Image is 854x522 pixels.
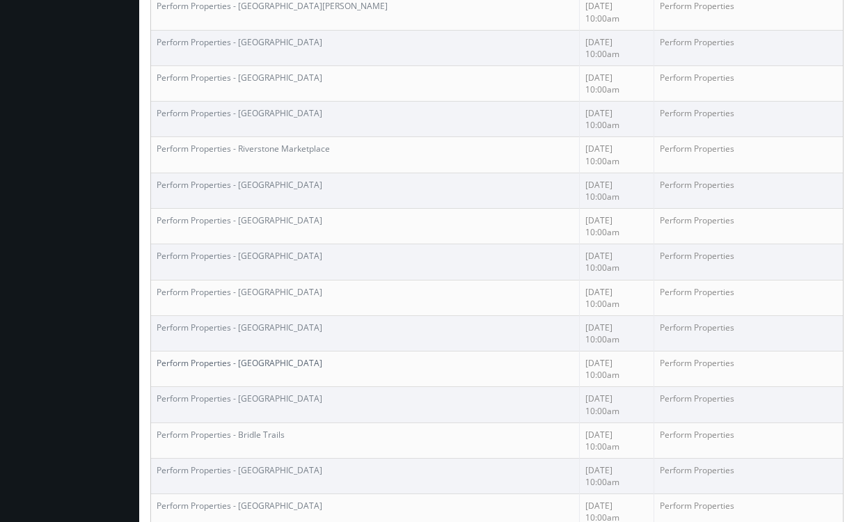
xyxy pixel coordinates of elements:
td: Perform Properties [654,387,843,422]
td: [DATE] 10:00am [580,30,654,65]
td: Perform Properties [654,280,843,315]
a: Perform Properties - [GEOGRAPHIC_DATA] [157,286,322,298]
td: [DATE] 10:00am [580,387,654,422]
td: [DATE] 10:00am [580,102,654,137]
td: Perform Properties [654,65,843,101]
td: [DATE] 10:00am [580,209,654,244]
td: [DATE] 10:00am [580,137,654,173]
a: Perform Properties - [GEOGRAPHIC_DATA] [157,72,322,84]
td: Perform Properties [654,422,843,458]
td: Perform Properties [654,102,843,137]
td: [DATE] 10:00am [580,459,654,494]
td: [DATE] 10:00am [580,422,654,458]
td: [DATE] 10:00am [580,65,654,101]
a: Perform Properties - [GEOGRAPHIC_DATA] [157,214,322,226]
a: Perform Properties - [GEOGRAPHIC_DATA] [157,357,322,369]
a: Perform Properties - [GEOGRAPHIC_DATA] [157,322,322,333]
td: Perform Properties [654,315,843,351]
a: Perform Properties - [GEOGRAPHIC_DATA] [157,107,322,119]
td: [DATE] 10:00am [580,244,654,280]
td: Perform Properties [654,137,843,173]
td: [DATE] 10:00am [580,280,654,315]
a: Perform Properties - [GEOGRAPHIC_DATA] [157,179,322,191]
a: Perform Properties - [GEOGRAPHIC_DATA] [157,250,322,262]
a: Perform Properties - Bridle Trails [157,429,285,441]
td: Perform Properties [654,30,843,65]
td: Perform Properties [654,459,843,494]
td: Perform Properties [654,351,843,387]
td: [DATE] 10:00am [580,173,654,208]
a: Perform Properties - Riverstone Marketplace [157,143,330,155]
a: Perform Properties - [GEOGRAPHIC_DATA] [157,36,322,48]
a: Perform Properties - [GEOGRAPHIC_DATA] [157,464,322,476]
td: Perform Properties [654,209,843,244]
td: [DATE] 10:00am [580,351,654,387]
td: [DATE] 10:00am [580,315,654,351]
td: Perform Properties [654,173,843,208]
td: Perform Properties [654,244,843,280]
a: Perform Properties - [GEOGRAPHIC_DATA] [157,393,322,404]
a: Perform Properties - [GEOGRAPHIC_DATA] [157,500,322,512]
